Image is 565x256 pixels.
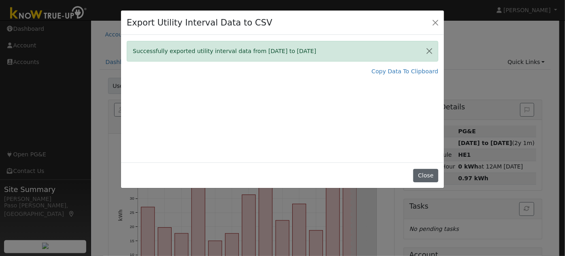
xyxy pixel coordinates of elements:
button: Close [413,169,438,183]
a: Copy Data To Clipboard [372,67,438,76]
div: Successfully exported utility interval data from [DATE] to [DATE] [127,41,438,62]
h4: Export Utility Interval Data to CSV [127,16,272,29]
button: Close [421,41,438,61]
button: Close [430,17,441,28]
